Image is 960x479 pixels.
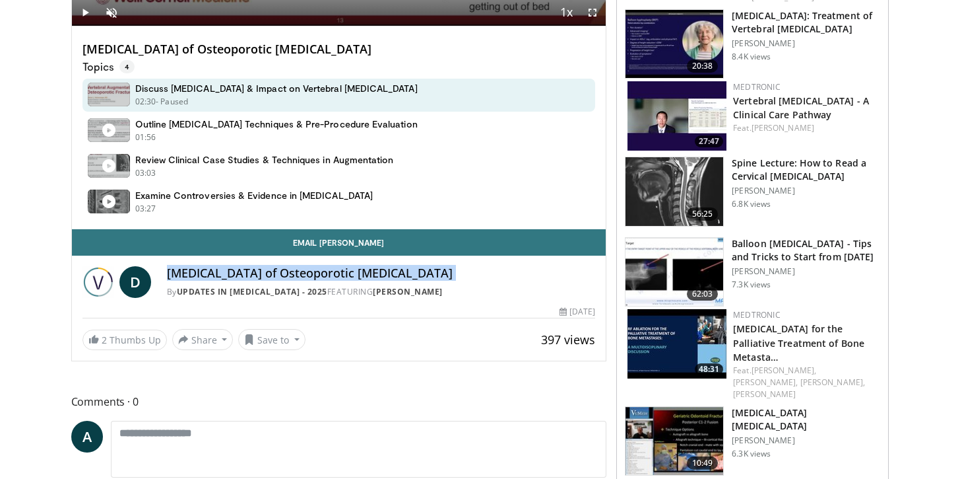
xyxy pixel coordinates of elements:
span: 27:47 [695,135,723,147]
div: [DATE] [560,306,595,318]
a: A [71,421,103,453]
a: [PERSON_NAME] [373,286,443,297]
a: [PERSON_NAME], [733,377,798,388]
span: Comments 0 [71,393,607,410]
p: Topics [82,60,135,73]
span: 20:38 [687,59,719,73]
img: 0cae8376-61df-4d0e-94d1-d9dddb55642e.150x105_q85_crop-smart_upscale.jpg [625,10,723,79]
h4: Review Clinical Case Studies & Techniques in Augmentation [135,154,394,166]
a: 10:49 [MEDICAL_DATA] [MEDICAL_DATA] [PERSON_NAME] 6.3K views [625,406,880,476]
a: Email [PERSON_NAME] [72,229,606,256]
a: 20:38 [MEDICAL_DATA]: Treatment of Vertebral [MEDICAL_DATA] [PERSON_NAME] 8.4K views [625,9,880,79]
a: D [119,266,151,298]
p: 8.4K views [732,52,771,62]
img: 07f3d5e8-2184-4f98-b1ac-8a3f7f06b6b9.150x105_q85_crop-smart_upscale.jpg [627,81,726,151]
a: [PERSON_NAME], [800,377,865,388]
p: [PERSON_NAME] [732,186,880,196]
a: [PERSON_NAME], [752,365,816,376]
span: 10:49 [687,457,719,470]
a: 56:25 Spine Lecture: How to Read a Cervical [MEDICAL_DATA] [PERSON_NAME] 6.8K views [625,157,880,227]
img: 98bd7756-0446-4cc3-bc56-1754a08acebd.150x105_q85_crop-smart_upscale.jpg [625,157,723,226]
img: afaece51-2049-44ae-9385-28db00c394a8.150x105_q85_crop-smart_upscale.jpg [625,407,723,476]
h4: Discuss [MEDICAL_DATA] & Impact on Vertebral [MEDICAL_DATA] [135,83,418,94]
a: [PERSON_NAME] [733,388,796,400]
a: 2 Thumbs Up [82,330,167,350]
a: Vertebral [MEDICAL_DATA] - A Clinical Care Pathway [733,94,869,121]
div: By FEATURING [167,286,596,298]
a: Medtronic [733,81,781,92]
button: Save to [238,329,305,350]
span: 2 [102,334,107,346]
img: 35c5ea56-8caa-4869-b7c2-310aa08ee3e7.150x105_q85_crop-smart_upscale.jpg [625,238,723,307]
p: [PERSON_NAME] [732,266,880,277]
a: 62:03 Balloon [MEDICAL_DATA] - Tips and Tricks to Start from [DATE] [PERSON_NAME] 7.3K views [625,237,880,307]
h3: [MEDICAL_DATA]: Treatment of Vertebral [MEDICAL_DATA] [732,9,880,36]
button: Share [172,329,234,350]
p: 03:27 [135,203,156,215]
a: 48:31 [627,309,726,379]
p: - Paused [156,96,188,108]
p: 03:03 [135,167,156,179]
h4: [MEDICAL_DATA] of Osteoporotic [MEDICAL_DATA] [167,266,596,281]
span: 48:31 [695,363,723,375]
a: [PERSON_NAME] [752,122,814,133]
h4: [MEDICAL_DATA] of Osteoporotic [MEDICAL_DATA] [82,42,596,57]
img: a43cf22b-9415-4412-989a-1ff2c7ae9955.150x105_q85_crop-smart_upscale.jpg [627,309,726,379]
p: 6.8K views [732,199,771,209]
span: 4 [119,60,135,73]
h4: Examine Controversies & Evidence in [MEDICAL_DATA] [135,190,373,202]
h3: [MEDICAL_DATA] [MEDICAL_DATA] [732,406,880,433]
h3: Spine Lecture: How to Read a Cervical [MEDICAL_DATA] [732,157,880,183]
a: Medtronic [733,309,781,320]
a: 27:47 [627,81,726,151]
p: 02:30 [135,96,156,108]
p: 6.3K views [732,449,771,459]
a: Updates in [MEDICAL_DATA] - 2025 [177,286,327,297]
div: Feat. [733,365,878,400]
span: 56:25 [687,207,719,221]
p: [PERSON_NAME] [732,435,880,446]
p: [PERSON_NAME] [732,38,880,49]
div: Feat. [733,122,878,134]
h3: Balloon [MEDICAL_DATA] - Tips and Tricks to Start from [DATE] [732,237,880,264]
h4: Outline [MEDICAL_DATA] Techniques & Pre-Procedure Evaluation [135,118,418,130]
p: 01:56 [135,131,156,143]
span: 62:03 [687,287,719,301]
a: [MEDICAL_DATA] for the Palliative Treatment of Bone Metasta… [733,322,864,363]
span: 397 views [541,332,595,348]
img: Updates in Interventional Radiology - 2025 [82,266,114,298]
p: 7.3K views [732,279,771,290]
